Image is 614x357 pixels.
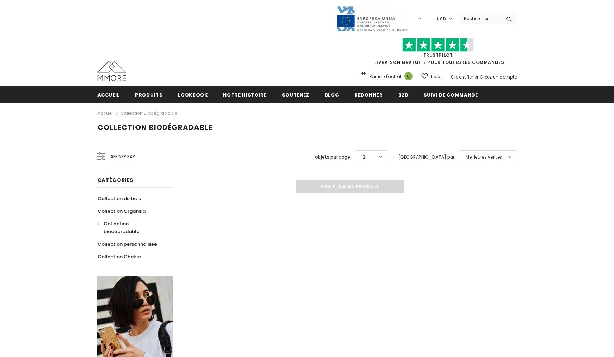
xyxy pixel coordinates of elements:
[97,61,126,81] img: Cas MMORE
[431,73,443,80] span: Listes
[97,217,165,238] a: Collection biodégradable
[178,91,208,98] span: Lookbook
[110,153,135,161] span: Affiner par
[178,86,208,103] a: Lookbook
[480,74,517,80] a: Créez un compte
[97,91,120,98] span: Accueil
[361,154,365,161] span: 12
[398,154,454,161] label: [GEOGRAPHIC_DATA] par
[402,38,474,52] img: Faites confiance aux étoiles pilotes
[223,86,266,103] a: Notre histoire
[135,86,162,103] a: Produits
[460,13,501,24] input: Search Site
[97,192,141,205] a: Collection de bois
[354,86,382,103] a: Redonner
[336,15,408,22] a: Javni Razpis
[370,73,401,80] span: Panier d'achat
[104,220,139,235] span: Collection biodégradable
[97,208,146,215] span: Collection Organika
[97,238,157,250] a: Collection personnalisée
[97,86,120,103] a: Accueil
[424,91,478,98] span: Suivi de commande
[404,72,413,80] span: 0
[97,205,146,217] a: Collection Organika
[354,91,382,98] span: Redonner
[97,195,141,202] span: Collection de bois
[97,253,141,260] span: Collection Chakra
[97,241,157,248] span: Collection personnalisée
[120,110,177,116] a: Collection biodégradable
[466,154,502,161] span: Meilleures ventes
[336,6,408,32] img: Javni Razpis
[282,86,309,103] a: soutenez
[451,74,473,80] a: S'identifier
[282,91,309,98] span: soutenez
[97,122,213,132] span: Collection biodégradable
[97,250,141,263] a: Collection Chakra
[325,86,339,103] a: Blog
[474,74,479,80] span: or
[97,109,114,118] a: Accueil
[325,91,339,98] span: Blog
[437,15,446,23] span: USD
[398,91,408,98] span: B2B
[360,71,416,82] a: Panier d'achat 0
[421,70,443,83] a: Listes
[423,52,453,58] a: TrustPilot
[315,154,350,161] label: objets par page
[223,91,266,98] span: Notre histoire
[398,86,408,103] a: B2B
[360,41,517,65] span: LIVRAISON GRATUITE POUR TOUTES LES COMMANDES
[97,177,133,184] span: Catégories
[424,86,478,103] a: Suivi de commande
[135,91,162,98] span: Produits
